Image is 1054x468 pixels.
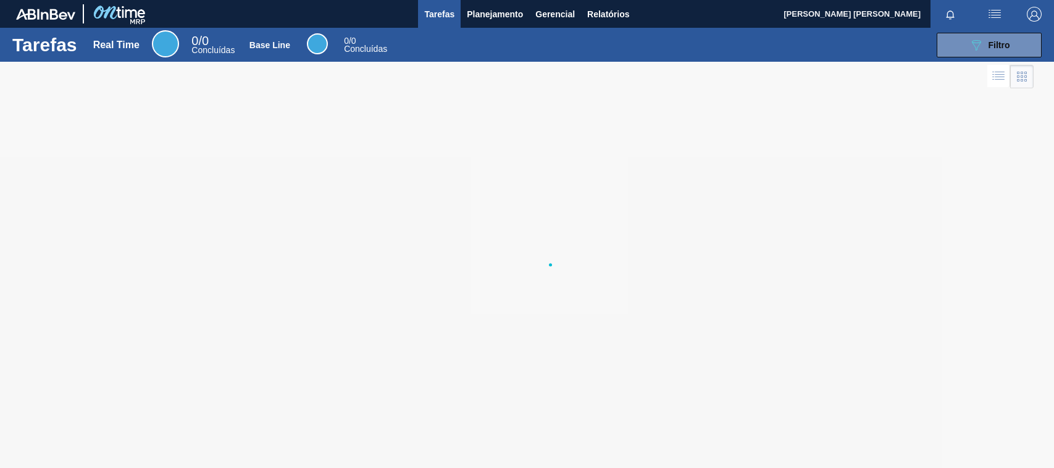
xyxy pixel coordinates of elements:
div: Real Time [191,36,235,54]
div: Real Time [152,30,179,57]
img: TNhmsLtSVTkK8tSr43FrP2fwEKptu5GPRR3wAAAABJRU5ErkJggg== [16,9,75,20]
div: Real Time [93,40,140,51]
img: Logout [1027,7,1042,22]
img: userActions [987,7,1002,22]
h1: Tarefas [12,38,77,52]
span: Gerencial [535,7,575,22]
span: / 0 [191,34,209,48]
span: Concluídas [344,44,387,54]
span: Relatórios [587,7,629,22]
button: Filtro [937,33,1042,57]
span: Tarefas [424,7,454,22]
span: 0 [344,36,349,46]
span: Planejamento [467,7,523,22]
span: / 0 [344,36,356,46]
button: Notificações [931,6,970,23]
span: Filtro [989,40,1010,50]
div: Base Line [307,33,328,54]
div: Base Line [249,40,290,50]
div: Base Line [344,37,387,53]
span: Concluídas [191,45,235,55]
span: 0 [191,34,198,48]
